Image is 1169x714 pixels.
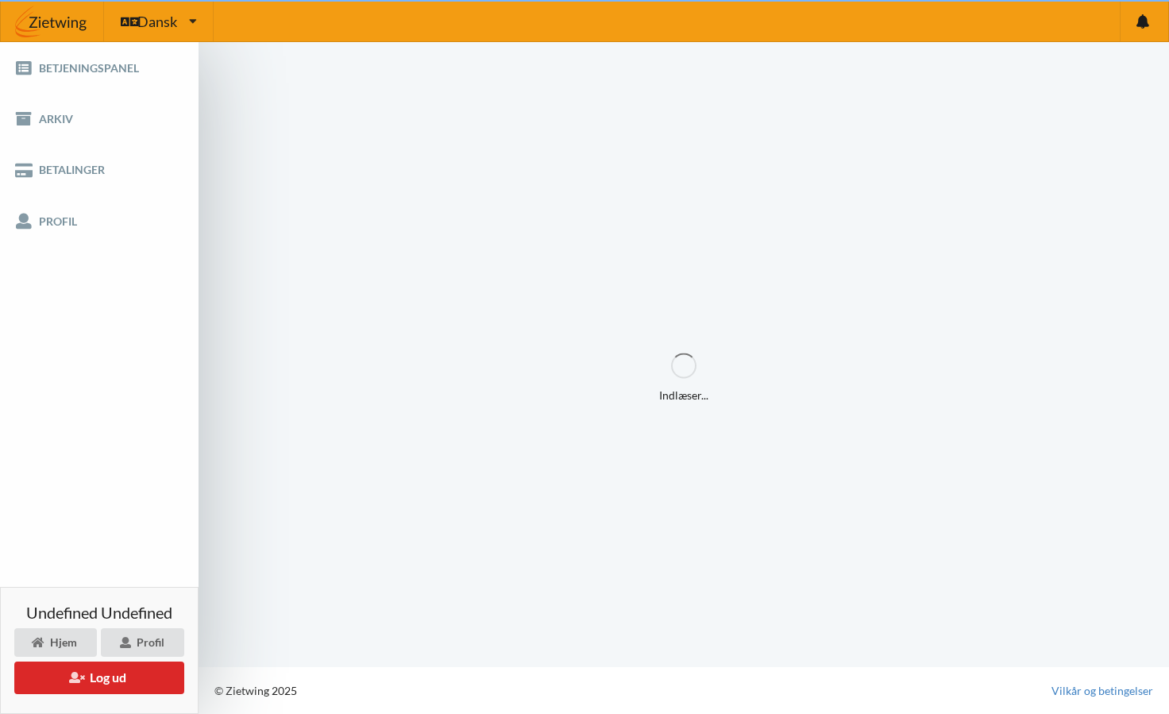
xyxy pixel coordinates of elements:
a: Vilkår og betingelser [1051,683,1153,699]
div: Indlæser... [659,353,708,403]
span: undefined undefined [26,604,172,620]
div: Profil [101,628,184,657]
button: Log ud [14,662,184,694]
span: Dansk [137,14,177,29]
div: Hjem [14,628,97,657]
